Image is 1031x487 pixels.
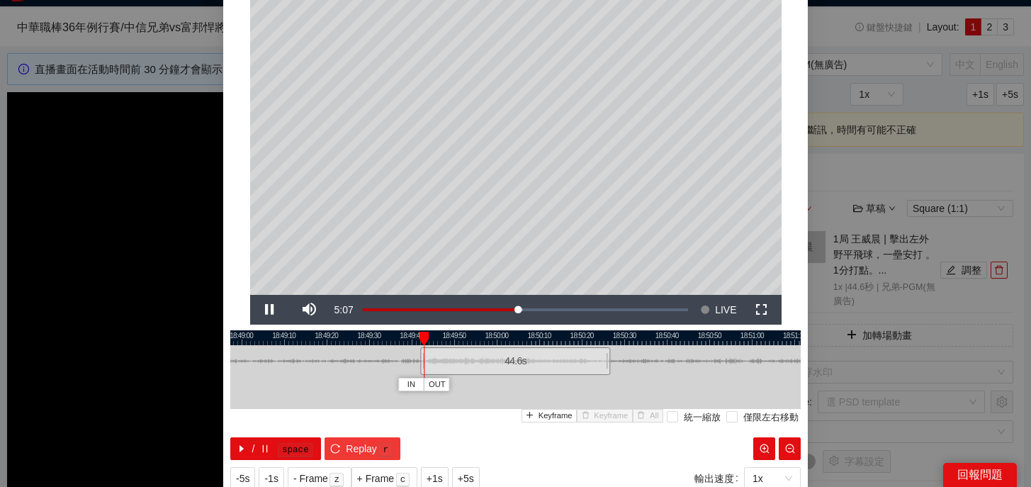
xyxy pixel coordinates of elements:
span: -1s [264,471,278,486]
span: Keyframe [539,410,573,422]
span: / [252,441,255,457]
kbd: r [378,443,393,457]
button: caret-right/pausespace [230,437,321,460]
button: zoom-in [753,437,775,460]
button: zoom-out [779,437,801,460]
div: Progress Bar [363,308,689,311]
span: OUT [429,379,446,391]
button: OUT [424,378,449,391]
kbd: c [396,473,410,487]
span: pause [260,444,270,455]
button: Mute [290,295,329,325]
span: 5:07 [334,304,354,315]
span: caret-right [237,444,247,455]
button: IN [398,378,424,391]
span: - Frame [293,471,328,486]
button: deleteAll [633,409,663,422]
button: reloadReplayr [325,437,400,460]
span: reload [330,444,340,455]
button: Seek to live, currently behind live [695,295,741,325]
button: Fullscreen [742,295,782,325]
span: + Frame [357,471,395,486]
kbd: space [278,443,313,457]
span: LIVE [715,295,736,325]
button: plusKeyframe [522,409,578,422]
span: zoom-in [760,444,770,455]
button: Pause [250,295,290,325]
div: 44.6 s [420,347,610,375]
kbd: z [329,473,344,487]
span: +1s [427,471,443,486]
span: zoom-out [785,444,795,455]
span: IN [407,379,415,391]
span: -5s [236,471,249,486]
span: 統一縮放 [678,411,726,425]
span: 僅限左右移動 [738,411,804,425]
div: 回報問題 [943,463,1017,487]
span: +5s [458,471,474,486]
button: deleteKeyframe [577,409,633,422]
span: Replay [346,441,377,457]
span: plus [526,411,534,420]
